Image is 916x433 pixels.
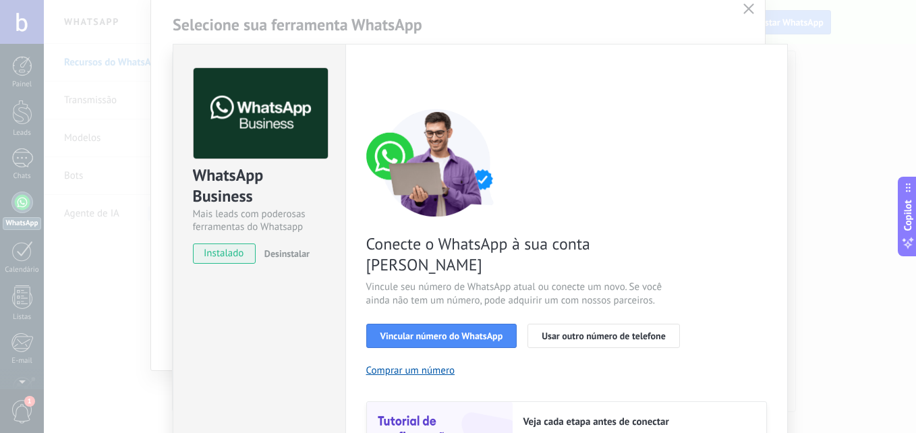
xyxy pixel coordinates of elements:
span: instalado [194,243,255,264]
span: Vincule seu número de WhatsApp atual ou conecte um novo. Se você ainda não tem um número, pode ad... [366,281,687,308]
span: Conecte o WhatsApp à sua conta [PERSON_NAME] [366,233,687,275]
button: Usar outro número de telefone [527,324,680,348]
div: WhatsApp Business [193,165,326,208]
span: Desinstalar [264,248,310,260]
button: Desinstalar [259,243,310,264]
span: Copilot [901,200,915,231]
button: Comprar um número [366,364,455,377]
img: connect number [366,109,508,216]
img: logo_main.png [194,68,328,159]
button: Vincular número do WhatsApp [366,324,517,348]
span: Usar outro número de telefone [542,331,666,341]
div: Mais leads com poderosas ferramentas do Whatsapp [193,208,326,233]
span: Vincular número do WhatsApp [380,331,503,341]
h2: Veja cada etapa antes de conectar [523,415,753,428]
